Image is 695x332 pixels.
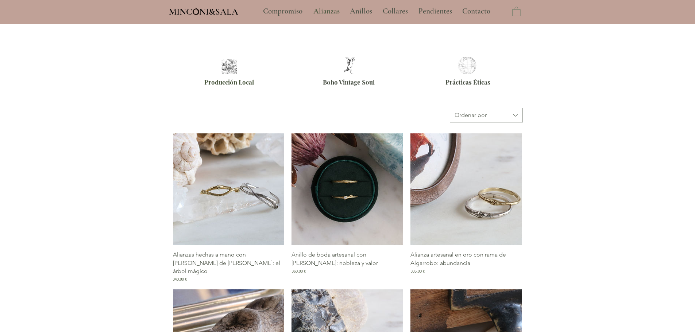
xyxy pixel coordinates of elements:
div: Galería de Alianza artesanal en oro con rama de Algarrobo: abundancia [410,133,522,282]
span: Producción Local [204,78,254,86]
p: Pendientes [415,2,456,20]
p: Contacto [459,2,494,20]
p: Anillos [346,2,376,20]
p: Collares [379,2,412,20]
span: Boho Vintage Soul [323,78,375,86]
div: Galería de Alianzas hechas a mano con rama de Celtis: el árbol mágico [173,133,285,282]
a: Collares [377,2,413,20]
span: MINCONI&SALA [169,6,238,17]
img: Alianzas artesanales Barcelona [220,59,239,74]
img: Alianzas éticas [456,57,478,74]
a: Contacto [457,2,496,20]
a: Anillos [344,2,377,20]
a: Alianzas [308,2,344,20]
p: Compromiso [259,2,306,20]
img: Alianzas Boho Barcelona [338,57,360,74]
nav: Sitio [243,2,510,20]
a: Compromiso [258,2,308,20]
span: Prácticas Éticas [445,78,490,86]
a: MINCONI&SALA [169,5,238,17]
div: Galería de Anillo de boda artesanal con rama de Pruno: nobleza y valor [291,133,403,282]
div: Ordenar por [455,111,487,119]
p: Alianzas [310,2,343,20]
a: Pendientes [413,2,457,20]
img: Minconi Sala [193,8,199,15]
